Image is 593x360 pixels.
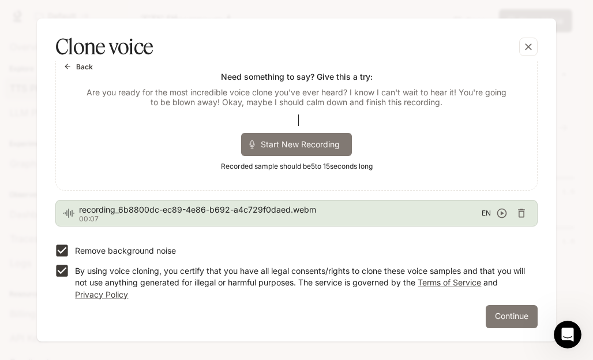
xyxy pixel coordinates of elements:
iframe: Intercom live chat [554,321,581,348]
p: Need something to say? Give this a try: [221,71,373,83]
span: Recorded sample should be 5 to 15 seconds long [221,161,373,172]
button: Back [61,57,97,76]
a: Privacy Policy [75,290,128,299]
div: Start New Recording [241,133,352,156]
a: Terms of Service [418,277,481,287]
h5: Clone voice [55,32,153,61]
p: By using voice cloning, you certify that you have all legal consents/rights to clone these voice ... [75,265,528,300]
span: recording_6b8800dc-ec89-4e86-b692-a4c729f0daed.webm [79,204,482,216]
p: 00:07 [79,216,482,222]
p: Remove background noise [75,245,176,257]
button: Continue [486,305,538,328]
span: Start New Recording [261,138,347,150]
p: Are you ready for the most incredible voice clone you've ever heard? I know I can't wait to hear ... [84,87,509,107]
span: EN [482,207,491,219]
